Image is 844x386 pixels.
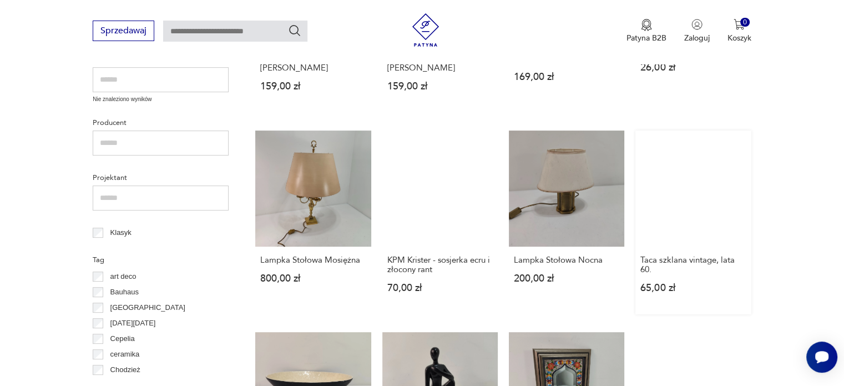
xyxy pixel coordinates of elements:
[93,117,229,129] p: Producent
[255,131,371,314] a: Lampka Stołowa MosiężnaLampka Stołowa Mosiężna800,00 zł
[387,82,493,91] p: 159,00 zł
[640,63,746,72] p: 26,00 zł
[260,35,366,73] h3: Oprawiona okładka FILIPINKI z [DATE] r, aut. [PERSON_NAME] [PERSON_NAME]
[509,131,624,314] a: Lampka Stołowa NocnaLampka Stołowa Nocna200,00 zł
[514,255,619,265] h3: Lampka Stołowa Nocna
[260,82,366,91] p: 159,00 zł
[740,18,750,27] div: 0
[734,19,745,30] img: Ikona koszyka
[514,72,619,82] p: 169,00 zł
[260,255,366,265] h3: Lampka Stołowa Mosiężna
[110,302,185,314] p: [GEOGRAPHIC_DATA]
[684,33,710,43] p: Zaloguj
[110,270,137,283] p: art deco
[514,274,619,283] p: 200,00 zł
[93,28,154,36] a: Sprzedawaj
[409,13,442,47] img: Patyna - sklep z meblami i dekoracjami vintage
[684,19,710,43] button: Zaloguj
[260,274,366,283] p: 800,00 zł
[110,333,135,345] p: Cepelia
[110,348,140,360] p: ceramika
[635,131,751,314] a: Taca szklana vintage, lata 60.Taca szklana vintage, lata 60.65,00 zł
[640,283,746,293] p: 65,00 zł
[93,21,154,41] button: Sprzedawaj
[93,254,229,266] p: Tag
[110,286,139,298] p: Bauhaus
[93,95,229,104] p: Nie znaleziono wyników
[93,172,229,184] p: Projektant
[110,317,156,329] p: [DATE][DATE]
[727,19,751,43] button: 0Koszyk
[110,364,140,376] p: Chodzież
[387,255,493,274] h3: KPM Krister - sosjerka ecru i złocony rant
[641,19,652,31] img: Ikona medalu
[626,19,666,43] button: Patyna B2B
[382,131,498,314] a: KPM Krister - sosjerka ecru i złocony rantKPM Krister - sosjerka ecru i złocony rant70,00 zł
[626,19,666,43] a: Ikona medaluPatyna B2B
[727,33,751,43] p: Koszyk
[387,35,493,73] h3: Oprawiona okładka miesięcznika POLSKA z [DATE] r "Motyle", aut. [PERSON_NAME]
[691,19,703,30] img: Ikonka użytkownika
[626,33,666,43] p: Patyna B2B
[640,255,746,274] h3: Taca szklana vintage, lata 60.
[288,24,301,37] button: Szukaj
[806,342,837,373] iframe: Smartsupp widget button
[110,227,132,239] p: Klasyk
[387,283,493,293] p: 70,00 zł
